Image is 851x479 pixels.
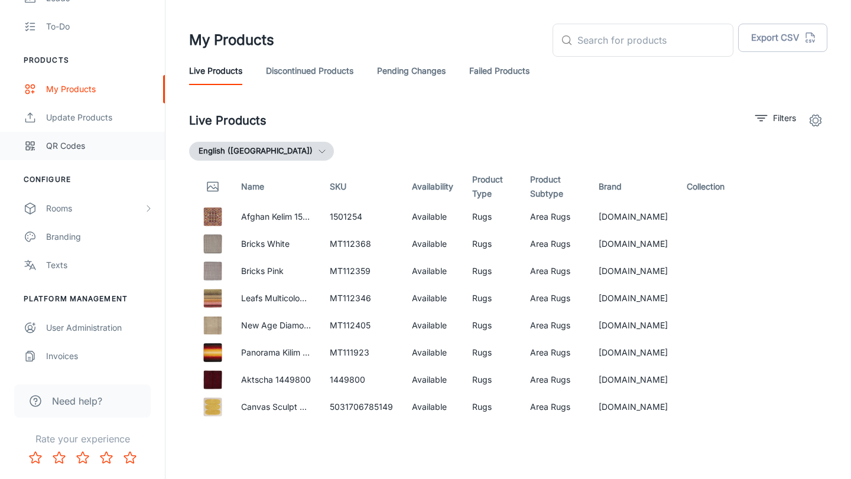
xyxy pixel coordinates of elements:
td: Available [402,230,463,258]
span: Need help? [52,394,102,408]
td: Rugs [463,230,521,258]
td: Available [402,421,463,448]
td: MT112359 [320,258,402,285]
a: Live Products [189,57,242,85]
td: Area Rugs [521,339,589,366]
p: Rate your experience [9,432,155,446]
a: Leafs Multicolour Light [241,293,329,303]
td: Rugs [463,203,521,230]
td: Available [402,393,463,421]
svg: Thumbnail [206,180,220,194]
p: Filters [773,112,796,125]
td: Area Rugs [521,203,589,230]
a: Bricks White [241,239,290,249]
a: Canvas Sculpt Rug [241,402,315,412]
a: New Age Diamond In The Sky Beige [241,320,382,330]
button: Rate 1 star [24,446,47,470]
td: 5031706785149 [320,393,402,421]
button: filter [752,109,799,128]
td: Rugs [463,312,521,339]
td: [DOMAIN_NAME] [589,203,677,230]
td: [DOMAIN_NAME] [589,366,677,393]
th: Brand [589,170,677,203]
th: Availability [402,170,463,203]
button: Export CSV [738,24,827,52]
a: Failed Products [469,57,530,85]
button: English ([GEOGRAPHIC_DATA]) [189,142,334,161]
td: Rugs [463,393,521,421]
th: Name [232,170,320,203]
div: User Administration [46,321,153,334]
td: Area Rugs [521,230,589,258]
td: [DOMAIN_NAME] [589,312,677,339]
td: MT112368 [320,230,402,258]
td: Available [402,312,463,339]
a: Panorama Kilim Black Terra [241,347,346,357]
td: 1501254 [320,203,402,230]
td: Available [402,366,463,393]
div: Rooms [46,202,144,215]
input: Search for products [577,24,733,57]
td: Rugs [463,366,521,393]
td: 1449800 [320,366,402,393]
td: Rugs [463,258,521,285]
td: [DOMAIN_NAME] [589,421,677,448]
td: Available [402,339,463,366]
a: Pending Changes [377,57,446,85]
td: Area Rugs [521,421,589,448]
td: Area Rugs [521,393,589,421]
td: Available [402,285,463,312]
a: Aktscha 1449800 [241,374,311,384]
td: 1499606 [320,421,402,448]
td: MT112405 [320,312,402,339]
td: Rugs [463,421,521,448]
td: [DOMAIN_NAME] [589,230,677,258]
a: Bricks Pink [241,266,284,276]
button: Rate 2 star [47,446,71,470]
button: Rate 3 star [71,446,95,470]
a: Discontinued Products [266,57,353,85]
div: QR Codes [46,139,153,152]
td: [DOMAIN_NAME] [589,285,677,312]
td: Rugs [463,285,521,312]
th: Product Type [463,170,521,203]
th: SKU [320,170,402,203]
td: MT112346 [320,285,402,312]
button: Rate 4 star [95,446,118,470]
td: [DOMAIN_NAME] [589,339,677,366]
div: Texts [46,259,153,272]
div: Invoices [46,350,153,363]
td: Area Rugs [521,258,589,285]
td: Available [402,203,463,230]
td: Rugs [463,339,521,366]
div: My Products [46,83,153,96]
td: [DOMAIN_NAME] [589,393,677,421]
h2: Live Products [189,112,267,129]
div: Update Products [46,111,153,124]
button: Rate 5 star [118,446,142,470]
div: To-do [46,20,153,33]
td: Area Rugs [521,312,589,339]
button: settings [804,109,827,132]
h1: My Products [189,30,274,51]
th: Collection [677,170,739,203]
div: Branding [46,230,153,243]
td: Area Rugs [521,285,589,312]
td: [DOMAIN_NAME] [589,258,677,285]
td: Available [402,258,463,285]
th: Product Subtype [521,170,589,203]
a: Afghan Kelim 1501254 [241,211,327,221]
td: Area Rugs [521,366,589,393]
td: MT111923 [320,339,402,366]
